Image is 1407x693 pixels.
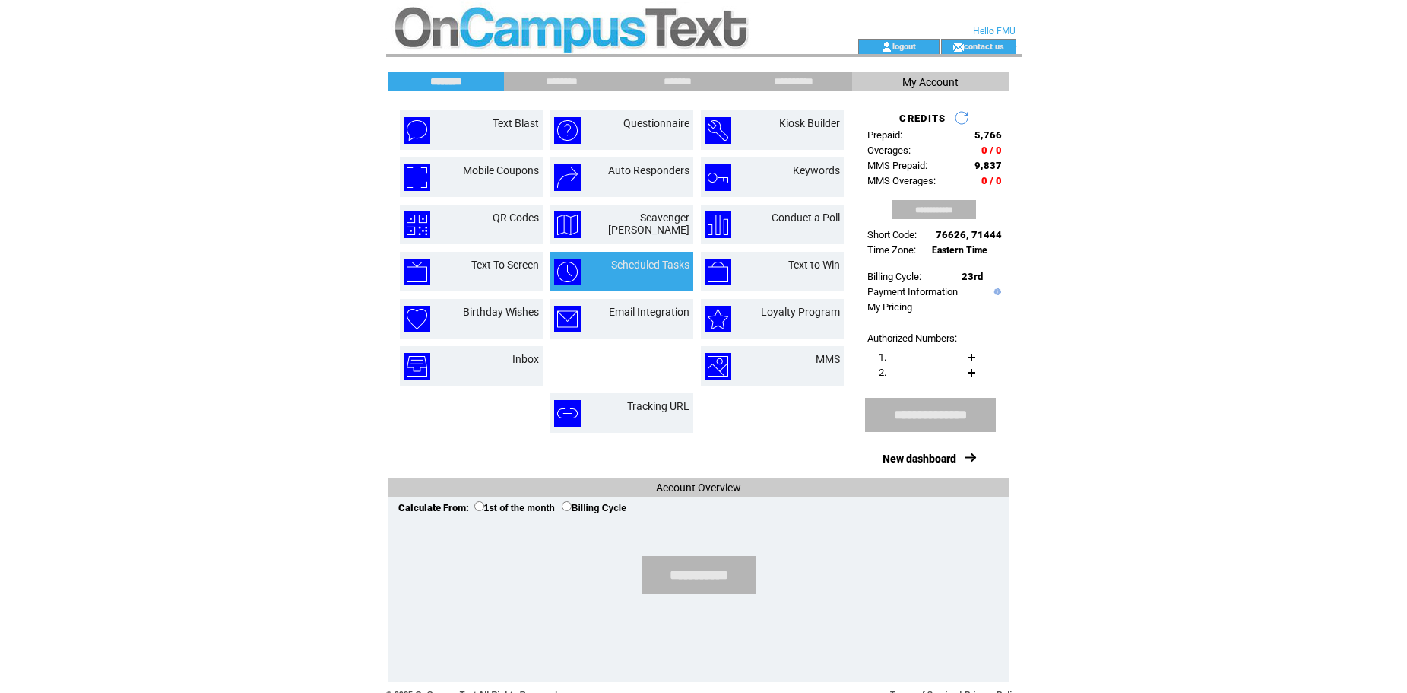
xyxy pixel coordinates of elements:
[902,76,959,88] span: My Account
[471,259,539,271] a: Text To Screen
[562,501,572,511] input: Billing Cycle
[493,117,539,129] a: Text Blast
[554,164,581,191] img: auto-responders.png
[404,117,430,144] img: text-blast.png
[463,164,539,176] a: Mobile Coupons
[892,41,916,51] a: logout
[964,41,1004,51] a: contact us
[398,502,469,513] span: Calculate From:
[879,367,886,378] span: 2.
[867,229,917,240] span: Short Code:
[404,306,430,332] img: birthday-wishes.png
[474,501,484,511] input: 1st of the month
[962,271,983,282] span: 23rd
[867,332,957,344] span: Authorized Numbers:
[493,211,539,224] a: QR Codes
[554,400,581,427] img: tracking-url.png
[867,301,912,313] a: My Pricing
[608,164,689,176] a: Auto Responders
[879,351,886,363] span: 1.
[881,41,892,53] img: account_icon.gif
[867,175,936,186] span: MMS Overages:
[990,288,1001,295] img: help.gif
[952,41,964,53] img: contact_us_icon.gif
[705,117,731,144] img: kiosk-builder.png
[867,271,921,282] span: Billing Cycle:
[404,353,430,380] img: inbox.png
[611,259,689,271] a: Scheduled Tasks
[973,26,1016,37] span: Hello FMU
[981,175,1002,186] span: 0 / 0
[793,164,840,176] a: Keywords
[512,353,539,365] a: Inbox
[609,306,689,318] a: Email Integration
[867,145,911,156] span: Overages:
[474,503,555,513] label: 1st of the month
[705,164,731,191] img: keywords.png
[623,117,689,129] a: Questionnaire
[608,211,689,236] a: Scavenger [PERSON_NAME]
[932,245,987,256] span: Eastern Time
[788,259,840,271] a: Text to Win
[772,211,840,224] a: Conduct a Poll
[883,453,956,465] a: New dashboard
[554,117,581,144] img: questionnaire.png
[899,113,946,124] span: CREDITS
[779,117,840,129] a: Kiosk Builder
[705,353,731,380] img: mms.png
[554,306,581,332] img: email-integration.png
[705,211,731,238] img: conduct-a-poll.png
[404,259,430,285] img: text-to-screen.png
[705,259,731,285] img: text-to-win.png
[463,306,539,318] a: Birthday Wishes
[936,229,1002,240] span: 76626, 71444
[867,244,916,256] span: Time Zone:
[867,286,958,297] a: Payment Information
[974,160,1002,171] span: 9,837
[981,145,1002,156] span: 0 / 0
[867,129,902,141] span: Prepaid:
[974,129,1002,141] span: 5,766
[761,306,840,318] a: Loyalty Program
[816,353,840,365] a: MMS
[404,164,430,191] img: mobile-coupons.png
[656,482,741,494] span: Account Overview
[867,160,927,171] span: MMS Prepaid:
[562,503,626,513] label: Billing Cycle
[627,400,689,412] a: Tracking URL
[554,211,581,238] img: scavenger-hunt.png
[554,259,581,285] img: scheduled-tasks.png
[705,306,731,332] img: loyalty-program.png
[404,211,430,238] img: qr-codes.png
